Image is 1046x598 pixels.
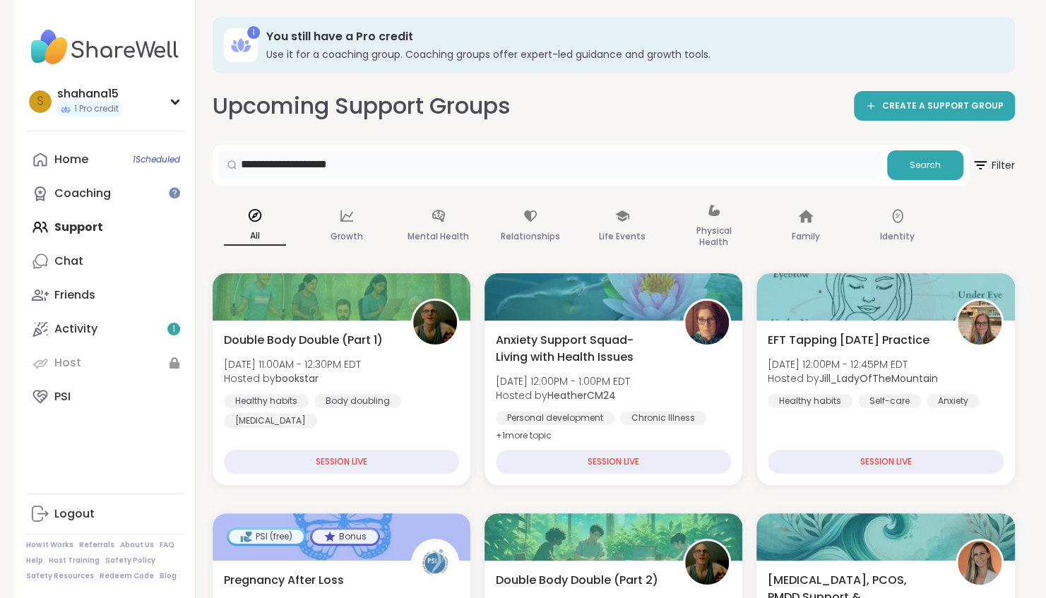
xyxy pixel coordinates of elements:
div: Host [54,355,81,371]
a: CREATE A SUPPORT GROUP [854,91,1015,121]
div: Chat [54,253,83,269]
div: Friends [54,287,95,303]
span: [DATE] 12:00PM - 1:00PM EDT [496,374,630,388]
a: Redeem Code [100,571,154,581]
a: Blog [160,571,177,581]
div: SESSION LIVE [224,450,459,474]
a: Friends [26,278,184,312]
div: Anxiety [927,394,980,408]
h2: Upcoming Support Groups [213,90,511,122]
h3: You still have a Pro credit [266,29,995,44]
p: Family [792,228,820,245]
b: Jill_LadyOfTheMountain [819,371,938,385]
div: shahana15 [57,86,121,102]
img: bookstar [413,301,457,345]
a: Logout [26,497,184,531]
a: FAQ [160,540,174,550]
div: Healthy habits [224,394,309,408]
span: s [37,92,44,111]
a: Chat [26,244,184,278]
a: Safety Policy [105,556,155,566]
a: Host Training [49,556,100,566]
a: Safety Resources [26,571,94,581]
span: Double Body Double (Part 1) [224,332,383,349]
img: bookstar [685,541,729,585]
img: HeatherCM24 [685,301,729,345]
div: Personal development [496,411,614,425]
p: Relationships [501,228,560,245]
span: [DATE] 12:00PM - 12:45PM EDT [768,357,938,371]
div: Coaching [54,186,111,201]
div: Self-care [858,394,921,408]
span: Anxiety Support Squad- Living with Health Issues [496,332,667,366]
span: Pregnancy After Loss [224,572,344,589]
span: [DATE] 11:00AM - 12:30PM EDT [224,357,361,371]
span: Filter [972,148,1015,182]
h3: Use it for a coaching group. Coaching groups offer expert-led guidance and growth tools. [266,47,995,61]
div: Body doubling [314,394,401,408]
div: PSI [54,389,71,405]
button: Filter [972,145,1015,186]
a: Coaching [26,177,184,210]
div: Home [54,152,88,167]
img: DrSarahCummins [958,541,1002,585]
div: SESSION LIVE [496,450,731,474]
span: EFT Tapping [DATE] Practice [768,332,929,349]
span: 1 [172,323,175,335]
b: bookstar [275,371,319,385]
span: Hosted by [768,371,938,385]
a: Home1Scheduled [26,143,184,177]
img: ShareWell Nav Logo [26,23,184,72]
p: All [224,227,286,246]
div: [MEDICAL_DATA] [224,414,317,428]
span: CREATE A SUPPORT GROUP [882,100,1004,112]
div: 1 [247,26,260,39]
a: Help [26,556,43,566]
a: About Us [120,540,154,550]
div: Healthy habits [768,394,852,408]
div: PSI (free) [229,530,304,544]
span: Search [910,159,941,172]
img: PSIHost1 [413,541,457,585]
p: Physical Health [683,222,745,251]
span: Hosted by [224,371,361,385]
a: Referrals [79,540,114,550]
span: 1 Pro credit [74,103,119,115]
button: Search [887,150,963,180]
img: Jill_LadyOfTheMountain [958,301,1002,345]
div: Activity [54,321,97,337]
div: SESSION LIVE [768,450,1003,474]
iframe: Spotlight [169,187,180,198]
div: Bonus [312,530,378,544]
a: How It Works [26,540,73,550]
p: Life Events [599,228,646,245]
p: Growth [331,228,363,245]
span: Double Body Double (Part 2) [496,572,658,589]
p: Identity [880,228,915,245]
span: Hosted by [496,388,630,402]
span: 1 Scheduled [133,154,180,165]
a: Host [26,346,184,380]
p: Mental Health [408,228,469,245]
a: Activity1 [26,312,184,346]
b: HeatherCM24 [547,388,616,402]
div: Logout [54,506,95,522]
div: Chronic Illness [620,411,706,425]
a: PSI [26,380,184,414]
